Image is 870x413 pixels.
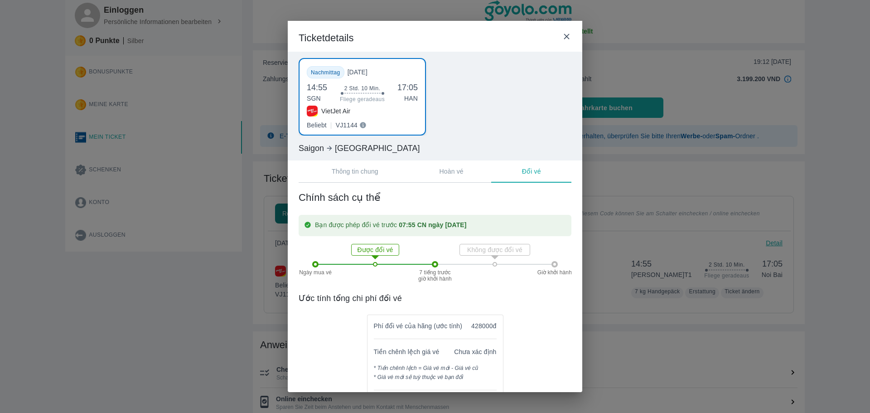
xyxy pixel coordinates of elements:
[299,144,324,153] font: Saigon
[374,321,463,330] p: Phí đổi vé của hãng (ước tính)
[299,191,571,204] span: Chính sách cụ thể
[311,69,340,76] font: Nachmittag
[348,68,367,76] font: [DATE]
[299,160,571,183] div: Transportlaschen
[307,83,327,92] font: 14:55
[374,373,497,382] div: * Giá vé mới sẽ tuỳ thuộc vé bạn đổi
[522,167,541,176] p: Đổi vé
[321,107,350,115] font: VietJet Air
[307,95,321,102] font: SGN
[374,347,440,356] p: Tiền chênh lệch giá vé
[534,269,575,276] p: Giờ khởi hành
[295,269,336,276] p: Ngày mua vé
[353,245,398,254] p: Được đổi vé
[404,95,418,102] font: HAN
[399,221,466,228] strong: 07:55 CN ngày [DATE]
[332,167,378,176] p: Thông tin chung
[471,321,496,330] p: 428000đ
[315,220,467,231] p: Bạn được phép đổi vé trước
[299,293,571,304] p: Ước tính tổng chi phí đổi vé
[397,83,418,92] font: 17:05
[307,121,327,129] font: Beliebt
[440,167,464,176] p: Hoàn vé
[335,144,420,153] font: [GEOGRAPHIC_DATA]
[417,269,453,282] p: 7 tiếng trước giờ khởi hành
[454,347,496,356] p: Chưa xác định
[299,32,353,44] font: Ticketdetails
[461,245,529,254] p: Không được đổi vé
[344,85,381,92] font: 2 Std. 10 Min.
[340,96,385,102] font: Fliege geradeaus
[336,121,358,129] font: VJ1144
[330,121,332,129] font: |
[374,364,497,373] div: * Tiền chênh lệch = Giá vé mới - Giá vé cũ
